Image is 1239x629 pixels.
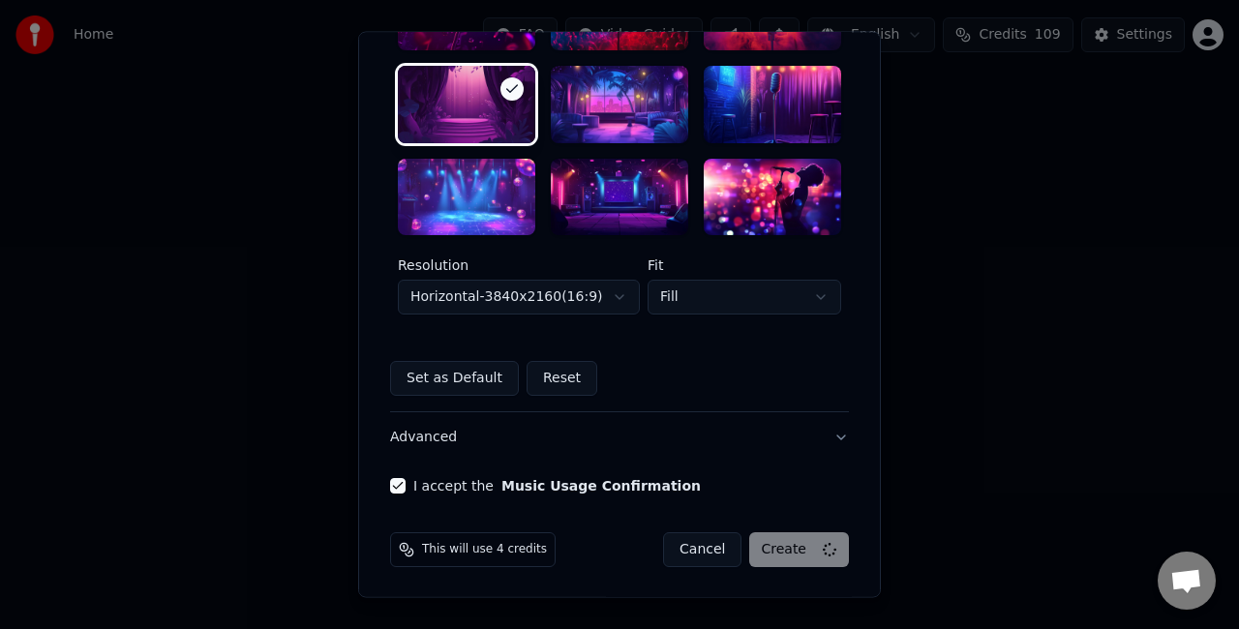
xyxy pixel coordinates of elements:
button: Advanced [390,413,849,464]
button: I accept the [501,480,701,494]
button: Reset [527,362,597,397]
button: Cancel [663,533,741,568]
button: Set as Default [390,362,519,397]
span: This will use 4 credits [422,543,547,558]
label: I accept the [413,480,701,494]
label: Fit [648,259,841,273]
label: Resolution [398,259,640,273]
